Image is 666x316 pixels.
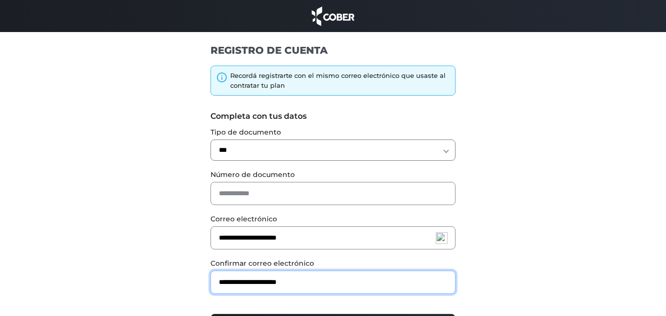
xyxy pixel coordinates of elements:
label: Confirmar correo electrónico [210,258,456,269]
h1: REGISTRO DE CUENTA [210,44,456,57]
div: Recordá registrarte con el mismo correo electrónico que usaste al contratar tu plan [230,71,450,90]
label: Tipo de documento [210,127,456,138]
label: Número de documento [210,170,456,180]
label: Correo electrónico [210,214,456,224]
img: cober_marca.png [309,5,357,27]
label: Completa con tus datos [210,110,456,122]
img: npw-badge-icon-locked.svg [436,232,448,244]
